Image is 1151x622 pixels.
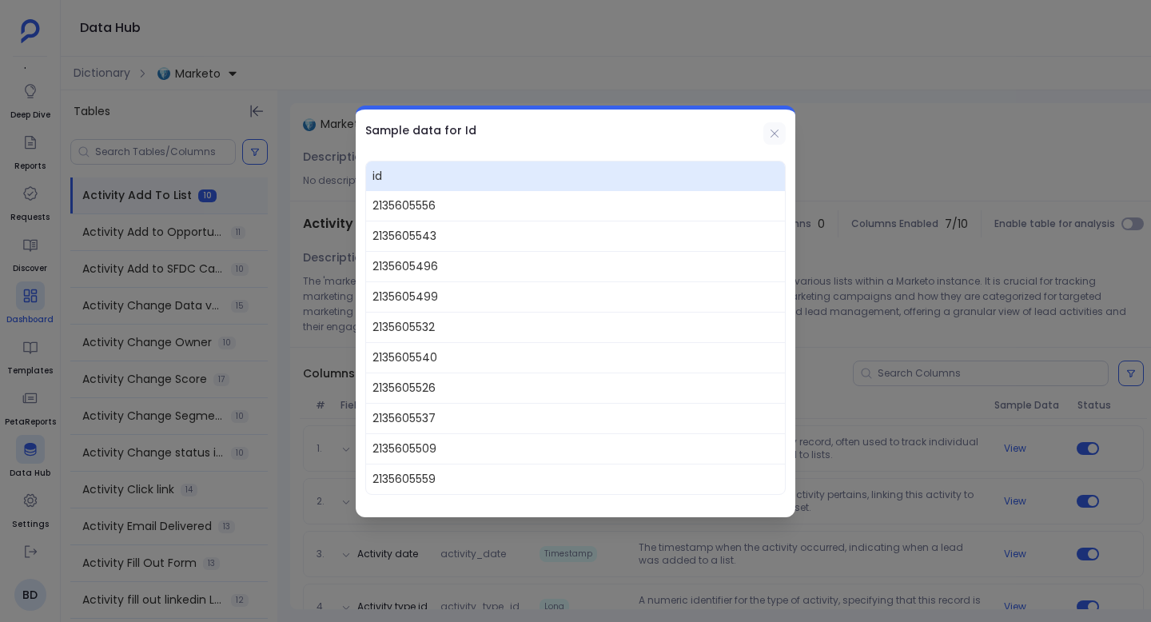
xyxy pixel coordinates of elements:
span: 2135605532 [366,312,785,342]
span: 2135605537 [366,403,785,433]
span: 2135605540 [366,342,785,373]
span: 2135605499 [366,281,785,312]
span: 2135605496 [366,251,785,281]
span: id [366,161,785,191]
h2: Sample data for Id [365,122,476,138]
span: 2135605556 [366,191,785,221]
span: 2135605509 [366,433,785,464]
span: 2135605559 [366,464,785,494]
span: 2135605526 [366,373,785,403]
span: 2135605543 [366,221,785,251]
